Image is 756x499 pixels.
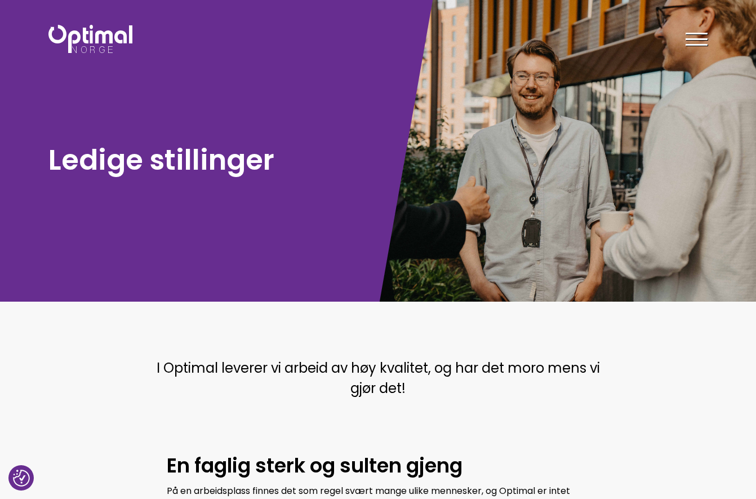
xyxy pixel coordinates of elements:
h1: Ledige stillinger [48,142,372,178]
span: I Optimal leverer vi arbeid av høy kvalitet, og har det moro mens vi gjør det! [157,359,600,398]
img: Revisit consent button [13,470,30,487]
button: Samtykkepreferanser [13,470,30,487]
img: Optimal Norge [48,25,132,53]
h2: En faglig sterk og sulten gjeng [167,453,589,479]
